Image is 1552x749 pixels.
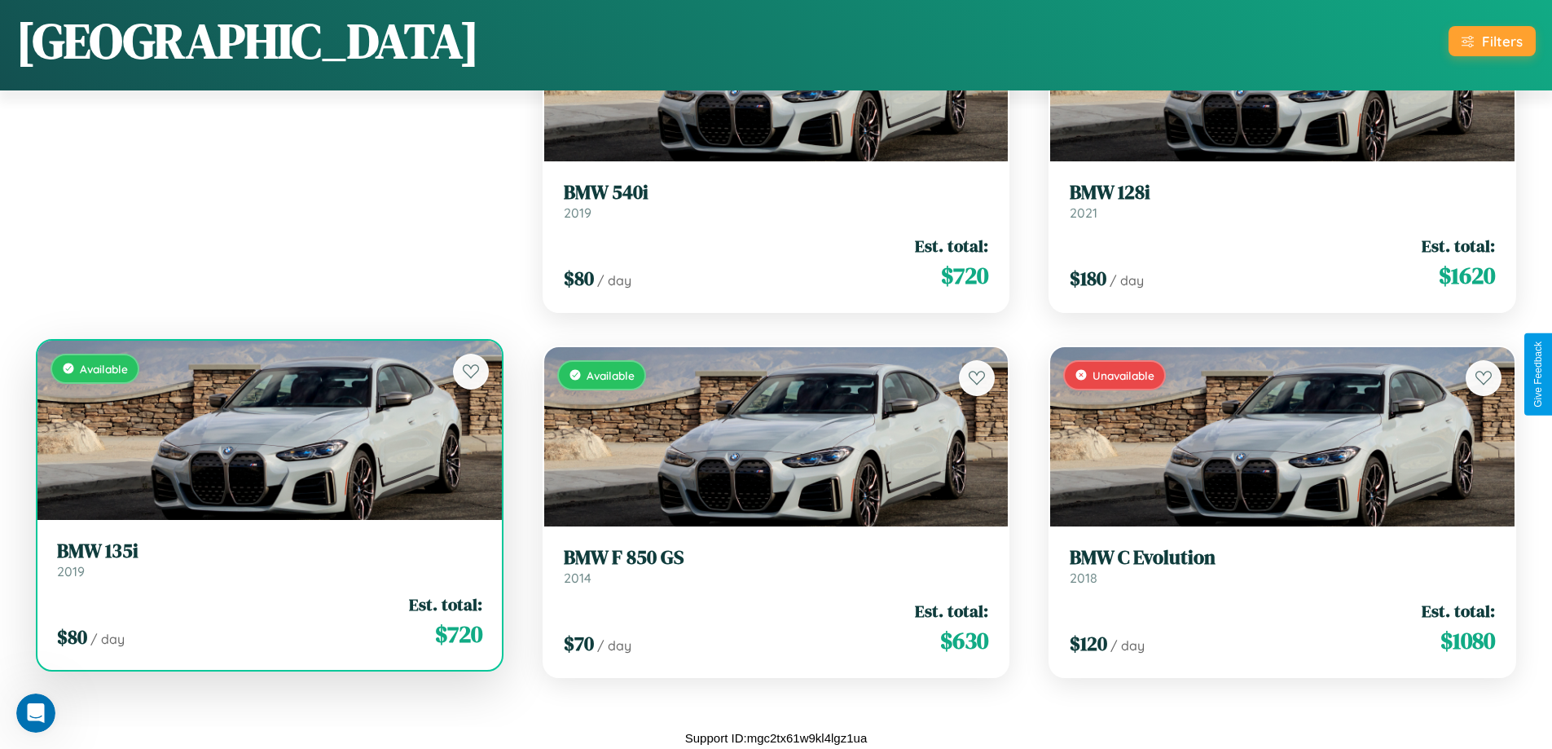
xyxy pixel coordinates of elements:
[1070,181,1495,205] h3: BMW 128i
[1093,368,1154,382] span: Unavailable
[1440,624,1495,657] span: $ 1080
[1422,599,1495,623] span: Est. total:
[940,624,988,657] span: $ 630
[597,272,631,289] span: / day
[1422,234,1495,258] span: Est. total:
[1482,33,1523,50] div: Filters
[941,259,988,292] span: $ 720
[1110,637,1145,654] span: / day
[915,234,988,258] span: Est. total:
[1449,26,1536,56] button: Filters
[1439,259,1495,292] span: $ 1620
[57,540,482,563] h3: BMW 135i
[435,618,482,650] span: $ 720
[564,181,989,205] h3: BMW 540i
[57,540,482,579] a: BMW 135i2019
[915,599,988,623] span: Est. total:
[57,623,87,650] span: $ 80
[1110,272,1144,289] span: / day
[1070,546,1495,570] h3: BMW C Evolution
[1070,181,1495,221] a: BMW 128i2021
[685,727,867,749] p: Support ID: mgc2tx61w9kl4lgz1ua
[564,630,594,657] span: $ 70
[587,368,635,382] span: Available
[564,546,989,586] a: BMW F 850 GS2014
[409,593,482,616] span: Est. total:
[80,362,128,376] span: Available
[57,563,85,579] span: 2019
[1070,265,1106,292] span: $ 180
[564,546,989,570] h3: BMW F 850 GS
[1532,341,1544,408] div: Give Feedback
[16,7,479,74] h1: [GEOGRAPHIC_DATA]
[564,265,594,292] span: $ 80
[1070,630,1107,657] span: $ 120
[16,694,55,733] iframe: Intercom live chat
[597,637,631,654] span: / day
[564,205,591,221] span: 2019
[1070,546,1495,586] a: BMW C Evolution2018
[90,631,125,647] span: / day
[564,181,989,221] a: BMW 540i2019
[1070,205,1097,221] span: 2021
[1070,570,1097,586] span: 2018
[564,570,591,586] span: 2014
